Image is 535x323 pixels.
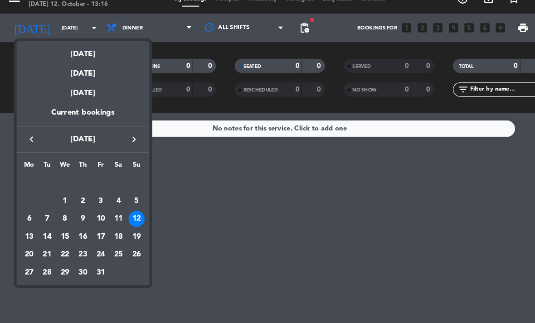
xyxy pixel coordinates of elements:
[105,198,122,215] td: October 4, 2025
[54,198,70,214] div: 1
[88,167,105,181] th: Friday
[106,233,121,248] div: 18
[36,266,53,283] td: October 28, 2025
[37,250,53,265] div: 21
[71,215,88,232] td: October 9, 2025
[122,232,139,249] td: October 19, 2025
[88,215,105,232] td: October 10, 2025
[72,216,87,231] div: 9
[72,198,87,214] div: 2
[88,267,104,282] div: 31
[20,250,35,265] div: 20
[88,198,105,215] td: October 3, 2025
[71,167,88,181] th: Thursday
[53,198,71,215] td: October 1, 2025
[53,266,71,283] td: October 29, 2025
[105,249,122,266] td: October 25, 2025
[71,249,88,266] td: October 23, 2025
[88,249,105,266] td: October 24, 2025
[122,215,139,232] td: October 12, 2025
[36,249,53,266] td: October 21, 2025
[16,53,143,72] div: [DATE]
[22,141,39,153] button: keyboard_arrow_left
[54,233,70,248] div: 15
[106,198,121,214] div: 4
[123,216,138,231] div: 12
[54,267,70,282] div: 29
[36,215,53,232] td: October 7, 2025
[88,216,104,231] div: 10
[16,91,143,116] div: [DATE]
[72,233,87,248] div: 16
[120,141,136,153] button: keyboard_arrow_right
[37,216,53,231] div: 7
[54,250,70,265] div: 22
[123,198,138,214] div: 5
[19,249,37,266] td: October 20, 2025
[105,232,122,249] td: October 18, 2025
[106,216,121,231] div: 11
[88,266,105,283] td: October 31, 2025
[19,266,37,283] td: October 27, 2025
[19,167,37,181] th: Monday
[16,116,143,135] div: Current bookings
[123,233,138,248] div: 19
[19,215,37,232] td: October 6, 2025
[88,233,104,248] div: 17
[122,167,139,181] th: Sunday
[39,141,120,153] span: [DATE]
[54,216,70,231] div: 8
[123,250,138,265] div: 26
[88,232,105,249] td: October 17, 2025
[37,233,53,248] div: 14
[20,267,35,282] div: 27
[88,250,104,265] div: 24
[123,142,134,153] i: keyboard_arrow_right
[71,232,88,249] td: October 16, 2025
[122,249,139,266] td: October 26, 2025
[19,181,139,198] td: OCT
[53,167,71,181] th: Wednesday
[37,267,53,282] div: 28
[20,216,35,231] div: 6
[25,142,36,153] i: keyboard_arrow_left
[72,250,87,265] div: 23
[88,198,104,214] div: 3
[19,232,37,249] td: October 13, 2025
[16,72,143,91] div: [DATE]
[53,215,71,232] td: October 8, 2025
[71,266,88,283] td: October 30, 2025
[105,215,122,232] td: October 11, 2025
[53,249,71,266] td: October 22, 2025
[20,233,35,248] div: 13
[72,267,87,282] div: 30
[105,167,122,181] th: Saturday
[71,198,88,215] td: October 2, 2025
[36,232,53,249] td: October 14, 2025
[106,250,121,265] div: 25
[122,198,139,215] td: October 5, 2025
[53,232,71,249] td: October 15, 2025
[36,167,53,181] th: Tuesday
